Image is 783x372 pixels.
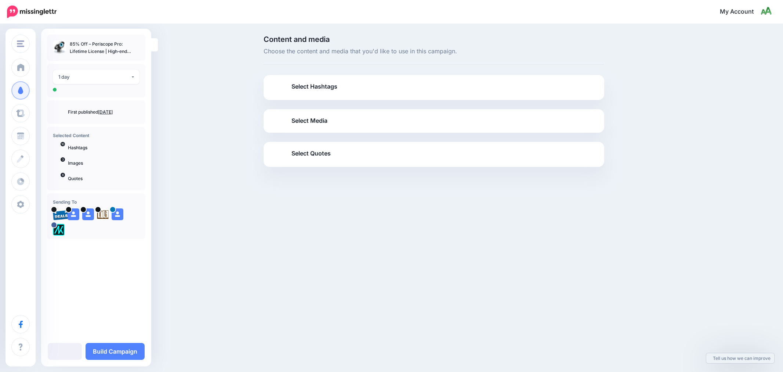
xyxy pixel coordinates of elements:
[68,208,79,220] img: user_default_image.png
[53,208,69,220] img: 95cf0fca748e57b5e67bba0a1d8b2b21-27699.png
[61,173,65,177] span: 6
[706,353,774,363] a: Tell us how we can improve
[271,148,597,167] a: Select Quotes
[713,3,772,21] a: My Account
[17,40,24,47] img: menu.png
[61,157,65,162] span: 3
[97,208,109,220] img: agK0rCH6-27705.jpg
[68,109,139,115] p: First published
[82,208,94,220] img: user_default_image.png
[264,47,604,56] span: Choose the content and media that you'd like to use in this campaign.
[68,175,139,182] p: Quotes
[291,116,327,126] span: Select Media
[271,115,597,127] a: Select Media
[68,144,139,151] p: Hashtags
[271,81,597,100] a: Select Hashtags
[53,133,139,138] h4: Selected Content
[58,73,131,81] div: 1 day
[53,40,66,54] img: 322ff45fc96a9068a3426cebe2012aca_thumb.jpg
[291,82,337,92] span: Select Hashtags
[112,208,123,220] img: user_default_image.png
[291,149,331,158] span: Select Quotes
[68,160,139,167] p: Images
[98,109,113,115] a: [DATE]
[61,142,65,146] span: 10
[7,6,57,18] img: Missinglettr
[70,40,139,55] p: 85% Off – Periscope Pro: Lifetime License | High‑end Video Surveillance App – for Mac
[53,199,139,205] h4: Sending To
[264,36,604,43] span: Content and media
[53,70,139,84] button: 1 day
[53,224,65,236] img: 300371053_782866562685722_1733786435366177641_n-bsa128417.png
